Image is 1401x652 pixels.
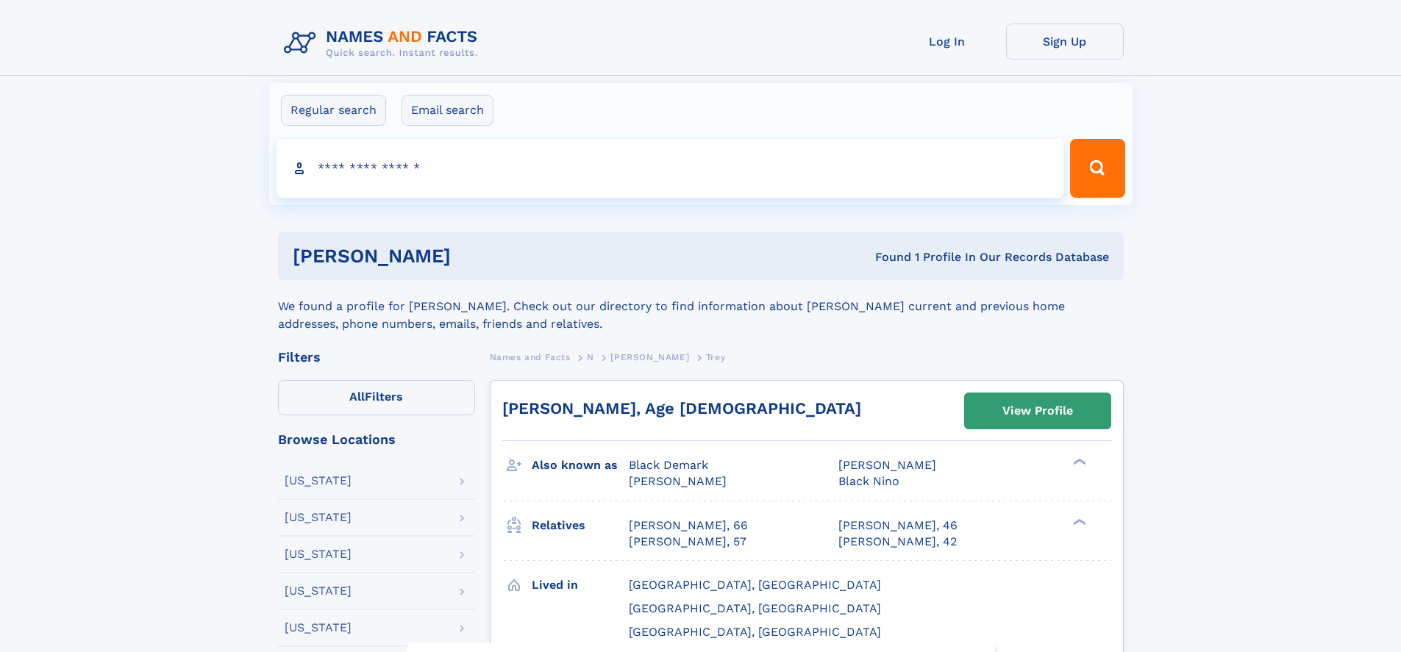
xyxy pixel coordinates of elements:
[402,95,493,126] label: Email search
[663,249,1109,265] div: Found 1 Profile In Our Records Database
[278,280,1124,333] div: We found a profile for [PERSON_NAME]. Check out our directory to find information about [PERSON_N...
[838,474,899,488] span: Black Nino
[587,348,594,366] a: N
[629,601,881,615] span: [GEOGRAPHIC_DATA], [GEOGRAPHIC_DATA]
[278,351,475,364] div: Filters
[532,453,629,478] h3: Also known as
[610,348,689,366] a: [PERSON_NAME]
[285,585,352,597] div: [US_STATE]
[1069,457,1087,467] div: ❯
[278,24,490,63] img: Logo Names and Facts
[285,475,352,487] div: [US_STATE]
[1002,394,1073,428] div: View Profile
[965,393,1111,429] a: View Profile
[532,513,629,538] h3: Relatives
[1069,517,1087,526] div: ❯
[293,247,663,265] h1: [PERSON_NAME]
[629,625,881,639] span: [GEOGRAPHIC_DATA], [GEOGRAPHIC_DATA]
[888,24,1006,60] a: Log In
[1070,139,1124,198] button: Search Button
[277,139,1064,198] input: search input
[281,95,386,126] label: Regular search
[838,458,936,472] span: [PERSON_NAME]
[706,352,725,362] span: Trey
[532,573,629,598] h3: Lived in
[629,534,746,550] a: [PERSON_NAME], 57
[278,433,475,446] div: Browse Locations
[285,548,352,560] div: [US_STATE]
[1006,24,1124,60] a: Sign Up
[587,352,594,362] span: N
[838,534,957,550] a: [PERSON_NAME], 42
[838,517,958,534] a: [PERSON_NAME], 46
[285,622,352,634] div: [US_STATE]
[278,380,475,415] label: Filters
[610,352,689,362] span: [PERSON_NAME]
[502,399,861,418] a: [PERSON_NAME], Age [DEMOGRAPHIC_DATA]
[629,517,748,534] a: [PERSON_NAME], 66
[490,348,571,366] a: Names and Facts
[629,458,708,472] span: Black Demark
[629,474,727,488] span: [PERSON_NAME]
[349,390,365,404] span: All
[285,512,352,523] div: [US_STATE]
[629,578,881,592] span: [GEOGRAPHIC_DATA], [GEOGRAPHIC_DATA]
